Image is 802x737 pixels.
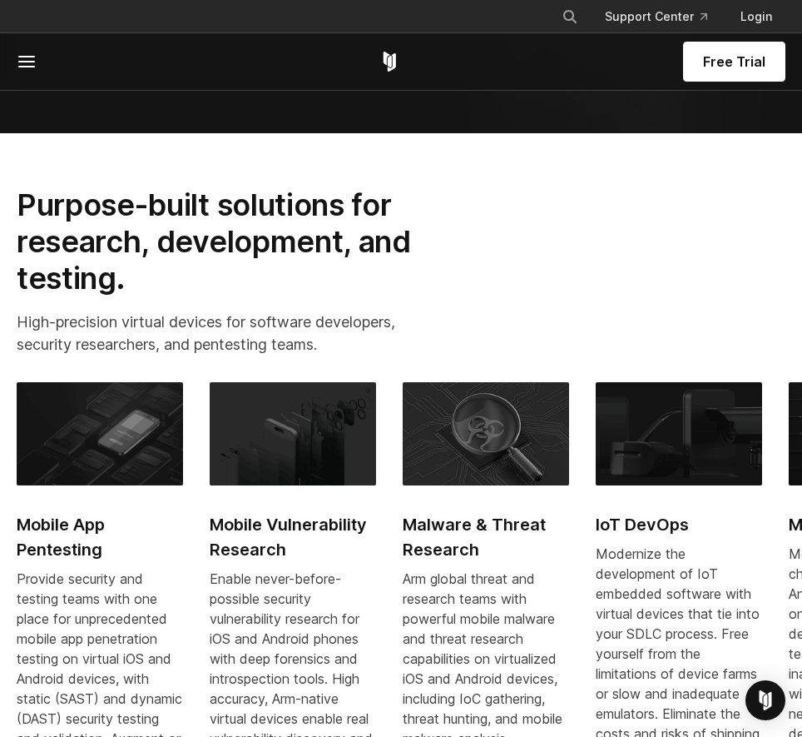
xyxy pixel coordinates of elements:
[548,2,785,32] div: Navigation Menu
[727,2,785,32] a: Login
[17,311,451,356] p: High-precision virtual devices for software developers, security researchers, and pentesting teams.
[17,382,183,486] img: Mobile App Pentesting
[403,382,569,486] img: Malware & Threat Research
[210,382,376,486] img: Mobile Vulnerability Research
[17,512,183,562] h2: Mobile App Pentesting
[555,2,585,32] button: Search
[592,2,720,32] a: Support Center
[17,187,451,297] h2: Purpose-built solutions for research, development, and testing.
[210,512,376,562] h2: Mobile Vulnerability Research
[596,512,762,537] h2: IoT DevOps
[379,52,400,72] a: Corellium Home
[683,42,785,82] a: Free Trial
[745,680,785,720] div: Open Intercom Messenger
[596,382,762,486] img: IoT DevOps
[703,52,765,72] span: Free Trial
[403,512,569,562] h2: Malware & Threat Research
